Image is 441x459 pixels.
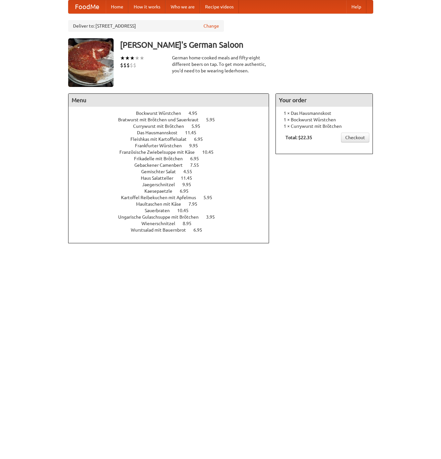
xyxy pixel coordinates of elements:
span: Kaesepaetzle [144,188,179,194]
span: 9.95 [182,182,198,187]
span: Wienerschnitzel [141,221,182,226]
a: Kaesepaetzle 6.95 [144,188,201,194]
span: Bratwurst mit Brötchen und Sauerkraut [118,117,205,122]
span: 6.95 [193,227,209,233]
li: $ [120,62,123,69]
a: FoodMe [68,0,106,13]
li: 1 × Das Hausmannskost [279,110,369,116]
span: 5.95 [191,124,207,129]
span: 4.55 [183,169,199,174]
h3: [PERSON_NAME]'s German Saloon [120,38,373,51]
span: 8.95 [183,221,198,226]
li: $ [123,62,127,69]
h4: Menu [68,94,269,107]
span: 3.95 [206,214,221,220]
li: $ [127,62,130,69]
a: Recipe videos [200,0,239,13]
a: Bratwurst mit Brötchen und Sauerkraut 5.95 [118,117,227,122]
li: 1 × Currywurst mit Brötchen [279,123,369,129]
span: 10.45 [177,208,195,213]
span: Gebackener Camenbert [134,163,189,168]
span: 5.95 [206,117,221,122]
span: 11.45 [185,130,203,135]
a: Sauerbraten 10.45 [145,208,201,213]
span: 7.55 [190,163,205,168]
a: Bockwurst Würstchen 4.95 [136,111,209,116]
a: Gebackener Camenbert 7.55 [134,163,211,168]
a: Maultaschen mit Käse 7.95 [136,201,209,207]
li: ★ [120,54,125,62]
a: Frankfurter Würstchen 9.95 [135,143,210,148]
li: ★ [125,54,130,62]
a: Ungarische Gulaschsuppe mit Brötchen 3.95 [118,214,227,220]
span: Französische Zwiebelsuppe mit Käse [119,150,201,155]
li: ★ [135,54,140,62]
a: Fleishkas mit Kartoffelsalat 6.95 [130,137,215,142]
span: Frankfurter Würstchen [135,143,188,148]
li: ★ [140,54,144,62]
a: Help [346,0,366,13]
span: Maultaschen mit Käse [136,201,188,207]
div: Deliver to: [STREET_ADDRESS] [68,20,224,32]
li: ★ [130,54,135,62]
a: Home [106,0,129,13]
span: 5.95 [203,195,219,200]
a: Wurstsalad mit Bauernbrot 6.95 [131,227,214,233]
h4: Your order [276,94,373,107]
span: 11.45 [181,175,199,181]
span: 6.95 [190,156,205,161]
b: Total: $22.35 [286,135,312,140]
span: 10.45 [202,150,220,155]
span: Fleishkas mit Kartoffelsalat [130,137,193,142]
img: angular.jpg [68,38,114,87]
a: Kartoffel Reibekuchen mit Apfelmus 5.95 [121,195,224,200]
a: Wienerschnitzel 8.95 [141,221,203,226]
span: 7.95 [189,201,204,207]
a: Gemischter Salat 4.55 [141,169,204,174]
a: Checkout [341,133,369,142]
span: Currywurst mit Brötchen [133,124,190,129]
span: Wurstsalad mit Bauernbrot [131,227,192,233]
span: Gemischter Salat [141,169,182,174]
span: 4.95 [189,111,204,116]
span: Haus Salatteller [141,175,180,181]
span: Bockwurst Würstchen [136,111,188,116]
span: Das Hausmannskost [137,130,184,135]
span: 9.95 [189,143,204,148]
li: $ [130,62,133,69]
span: Ungarische Gulaschsuppe mit Brötchen [118,214,205,220]
a: Jaegerschnitzel 9.95 [142,182,203,187]
a: Frikadelle mit Brötchen 6.95 [134,156,211,161]
div: German home-cooked meals and fifty-eight different beers on tap. To get more authentic, you'd nee... [172,54,269,74]
a: Change [203,23,219,29]
span: 6.95 [180,188,195,194]
span: Frikadelle mit Brötchen [134,156,189,161]
span: Kartoffel Reibekuchen mit Apfelmus [121,195,202,200]
span: Sauerbraten [145,208,176,213]
a: Das Hausmannskost 11.45 [137,130,208,135]
a: Französische Zwiebelsuppe mit Käse 10.45 [119,150,226,155]
li: 1 × Bockwurst Würstchen [279,116,369,123]
a: Who we are [165,0,200,13]
a: Haus Salatteller 11.45 [141,175,204,181]
a: Currywurst mit Brötchen 5.95 [133,124,212,129]
span: Jaegerschnitzel [142,182,181,187]
li: $ [133,62,136,69]
a: How it works [129,0,165,13]
span: 6.95 [194,137,209,142]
